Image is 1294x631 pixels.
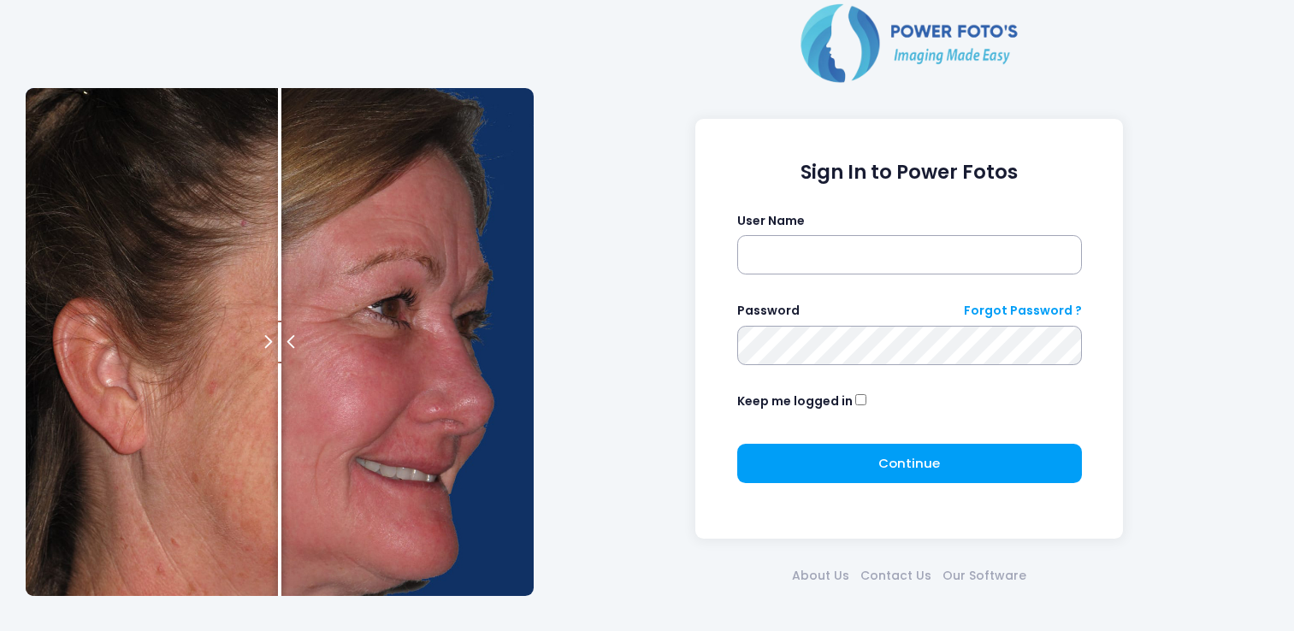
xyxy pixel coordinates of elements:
[937,567,1032,585] a: Our Software
[737,392,853,410] label: Keep me logged in
[737,302,800,320] label: Password
[878,454,940,472] span: Continue
[964,302,1082,320] a: Forgot Password ?
[737,444,1082,483] button: Continue
[737,212,805,230] label: User Name
[855,567,937,585] a: Contact Us
[787,567,855,585] a: About Us
[737,161,1082,184] h1: Sign In to Power Fotos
